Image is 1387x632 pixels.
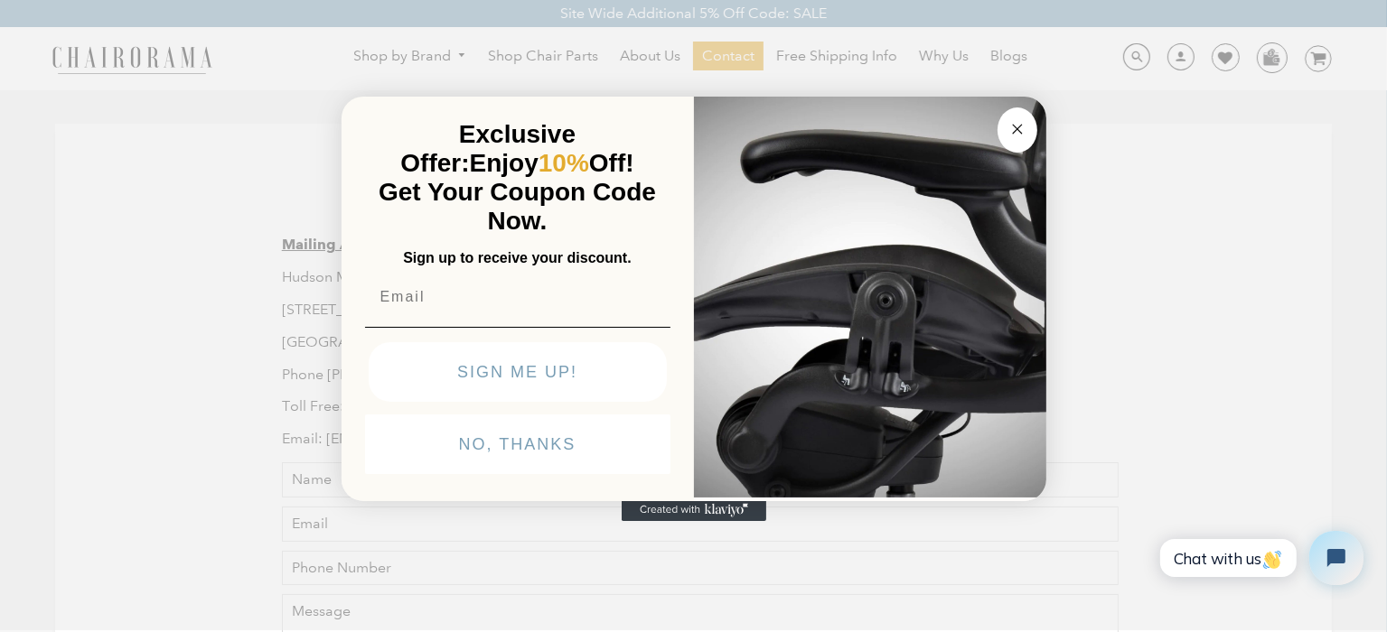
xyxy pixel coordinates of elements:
iframe: Tidio Chat [1140,516,1379,600]
span: Enjoy Off! [470,149,634,177]
span: Sign up to receive your discount. [403,250,631,265]
span: Exclusive Offer: [400,120,576,177]
span: 10% [539,149,589,177]
a: Created with Klaviyo - opens in a new tab [622,499,766,521]
button: NO, THANKS [365,414,670,474]
button: Close dialog [998,107,1037,153]
img: underline [365,327,670,328]
input: Email [365,279,670,315]
img: 92d77583-a095-41f6-84e7-858462e0427a.jpeg [694,93,1046,497]
button: SIGN ME UP! [369,342,667,402]
span: Get Your Coupon Code Now. [379,178,656,235]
